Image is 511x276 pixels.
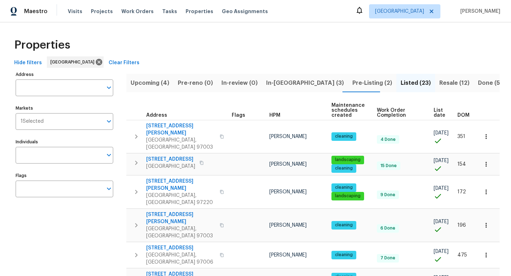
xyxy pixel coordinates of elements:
[401,78,431,88] span: Listed (23)
[378,192,398,198] span: 9 Done
[434,219,449,224] span: [DATE]
[457,134,465,139] span: 351
[269,223,307,228] span: [PERSON_NAME]
[332,157,363,163] span: landscaping
[146,192,215,206] span: [GEOGRAPHIC_DATA], [GEOGRAPHIC_DATA] 97220
[178,78,213,88] span: Pre-reno (0)
[146,225,215,239] span: [GEOGRAPHIC_DATA], [GEOGRAPHIC_DATA] 97003
[269,162,307,167] span: [PERSON_NAME]
[146,252,215,266] span: [GEOGRAPHIC_DATA], [GEOGRAPHIC_DATA] 97006
[269,253,307,258] span: [PERSON_NAME]
[457,162,466,167] span: 154
[186,8,213,15] span: Properties
[146,211,215,225] span: [STREET_ADDRESS][PERSON_NAME]
[378,255,398,261] span: 7 Done
[121,8,154,15] span: Work Orders
[332,193,363,199] span: landscaping
[269,189,307,194] span: [PERSON_NAME]
[14,42,70,49] span: Properties
[457,113,469,118] span: DOM
[146,244,215,252] span: [STREET_ADDRESS]
[478,78,509,88] span: Done (541)
[331,103,365,118] span: Maintenance schedules created
[109,59,139,67] span: Clear Filters
[375,8,424,15] span: [GEOGRAPHIC_DATA]
[457,8,500,15] span: [PERSON_NAME]
[378,225,398,231] span: 6 Done
[457,223,466,228] span: 196
[221,78,258,88] span: In-review (0)
[104,116,114,126] button: Open
[332,165,356,171] span: cleaning
[332,133,356,139] span: cleaning
[269,113,280,118] span: HPM
[16,72,113,77] label: Address
[434,131,449,136] span: [DATE]
[68,8,82,15] span: Visits
[146,113,167,118] span: Address
[47,56,104,68] div: [GEOGRAPHIC_DATA]
[434,158,449,163] span: [DATE]
[21,118,44,125] span: 1 Selected
[146,178,215,192] span: [STREET_ADDRESS][PERSON_NAME]
[131,78,169,88] span: Upcoming (4)
[377,108,422,118] span: Work Order Completion
[269,134,307,139] span: [PERSON_NAME]
[16,140,113,144] label: Individuals
[378,137,399,143] span: 4 Done
[162,9,177,14] span: Tasks
[146,156,195,163] span: [STREET_ADDRESS]
[91,8,113,15] span: Projects
[457,253,467,258] span: 475
[104,83,114,93] button: Open
[16,173,113,178] label: Flags
[232,113,245,118] span: Flags
[457,189,466,194] span: 172
[146,163,195,170] span: [GEOGRAPHIC_DATA]
[104,184,114,194] button: Open
[332,184,356,191] span: cleaning
[434,249,449,254] span: [DATE]
[439,78,469,88] span: Resale (12)
[106,56,142,70] button: Clear Filters
[24,8,48,15] span: Maestro
[378,163,400,169] span: 15 Done
[146,137,215,151] span: [GEOGRAPHIC_DATA], [GEOGRAPHIC_DATA] 97003
[352,78,392,88] span: Pre-Listing (2)
[434,108,445,118] span: List date
[332,252,356,258] span: cleaning
[222,8,268,15] span: Geo Assignments
[11,56,45,70] button: Hide filters
[434,186,449,191] span: [DATE]
[50,59,97,66] span: [GEOGRAPHIC_DATA]
[332,222,356,228] span: cleaning
[16,106,113,110] label: Markets
[266,78,344,88] span: In-[GEOGRAPHIC_DATA] (3)
[104,150,114,160] button: Open
[146,122,215,137] span: [STREET_ADDRESS][PERSON_NAME]
[14,59,42,67] span: Hide filters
